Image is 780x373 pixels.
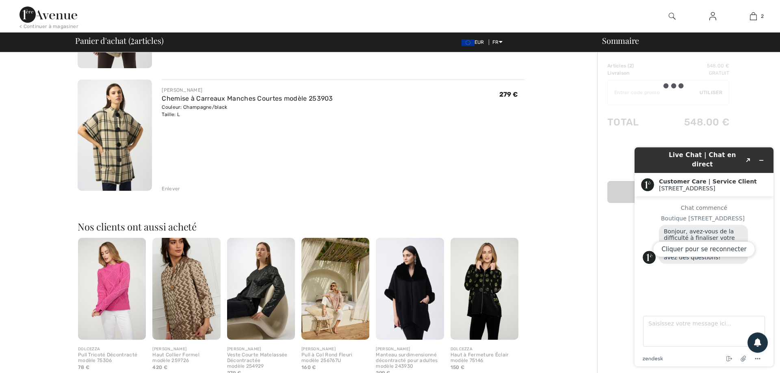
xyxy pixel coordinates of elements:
[376,346,444,352] div: [PERSON_NAME]
[761,13,764,20] span: 2
[18,6,35,13] span: Chat
[750,11,757,21] img: Mon panier
[451,352,518,364] div: Haut à Fermeture Éclair modèle 75146
[376,352,444,369] div: Manteau surdimensionné décontracté pour adultes modèle 243930
[461,39,487,45] span: EUR
[227,346,295,352] div: [PERSON_NAME]
[152,352,220,364] div: Haut Collier Formel modèle 259726
[19,23,78,30] div: < Continuer à magasiner
[376,238,444,340] img: Manteau surdimensionné décontracté pour adultes modèle 243930
[301,352,369,364] div: Pull à Col Rond Fleuri modèle 256767U
[499,91,518,98] span: 279 €
[78,364,89,370] span: 78 €
[492,39,503,45] span: FR
[78,352,146,364] div: Pull Tricoté Décontracté modèle 75306
[733,11,773,21] a: 2
[461,39,474,46] img: Euro
[162,86,333,94] div: [PERSON_NAME]
[703,11,723,22] a: Se connecter
[19,6,77,23] img: 1ère Avenue
[669,11,676,21] img: recherche
[152,346,220,352] div: [PERSON_NAME]
[152,238,220,340] img: Haut Collier Formel modèle 259726
[78,80,152,191] img: Chemise à Carreaux Manches Courtes modèle 253903
[78,222,524,231] h2: Nos clients ont aussi acheté
[301,346,369,352] div: [PERSON_NAME]
[451,364,465,370] span: 150 €
[78,238,146,340] img: Pull Tricoté Décontracté modèle 75306
[301,364,316,370] span: 160 €
[75,37,163,45] span: Panier d'achat ( articles)
[152,364,167,370] span: 420 €
[301,238,369,340] img: Pull à Col Rond Fleuri modèle 256767U
[592,37,775,45] div: Sommaire
[451,238,518,340] img: Haut à Fermeture Éclair modèle 75146
[628,141,780,373] iframe: Trouvez des informations supplémentaires ici
[709,11,716,21] img: Mes infos
[227,238,295,340] img: Veste Courte Matelassée Décontractée modèle 254929
[451,346,518,352] div: DOLCEZZA
[227,352,295,369] div: Veste Courte Matelassée Décontractée modèle 254929
[162,95,333,102] a: Chemise à Carreaux Manches Courtes modèle 253903
[130,34,134,45] span: 2
[162,103,333,118] div: Couleur: Champagne/black Taille: L
[78,346,146,352] div: DOLCEZZA
[162,185,180,192] div: Enlever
